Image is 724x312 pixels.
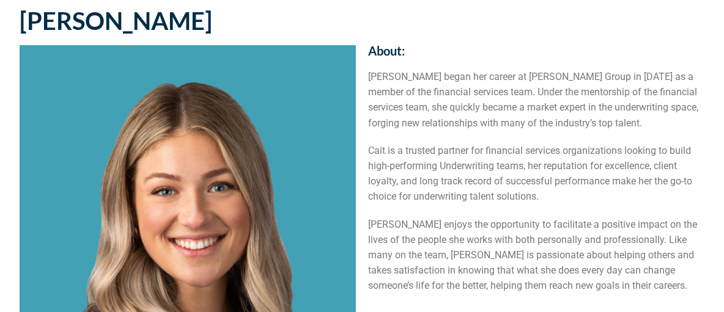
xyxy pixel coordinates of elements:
p: [PERSON_NAME] enjoys the opportunity to facilitate a positive impact on the lives of the people s... [368,217,704,294]
p: [PERSON_NAME] began her career at [PERSON_NAME] Group in [DATE] as a member of the financial serv... [368,69,704,131]
h2: Contact: [368,9,704,21]
p: Cait is a trusted partner for financial services organizations looking to build high-performing U... [368,143,704,205]
h2: About: [368,45,704,57]
h1: [PERSON_NAME] [20,9,356,33]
